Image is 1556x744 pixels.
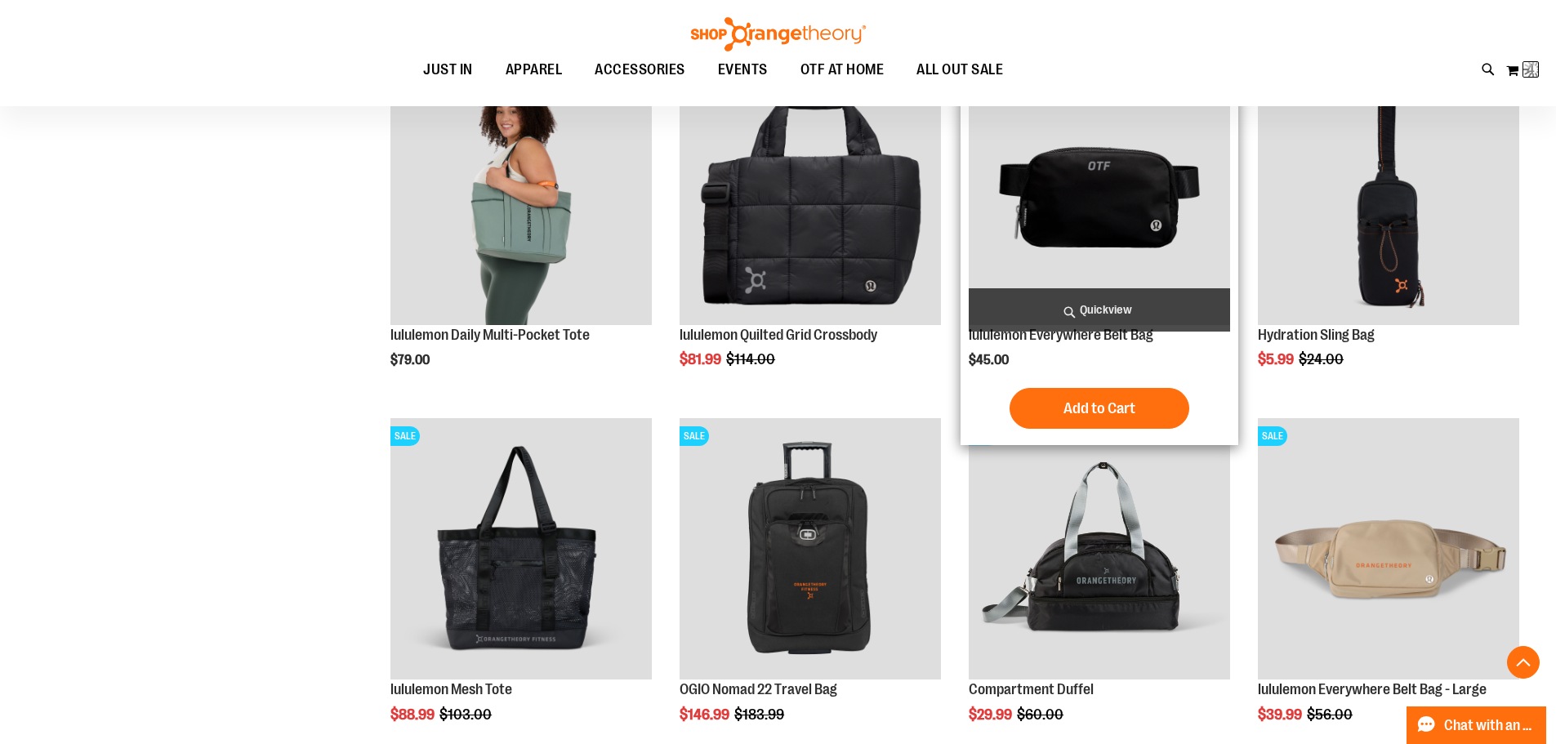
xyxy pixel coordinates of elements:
button: Add to Cart [1010,388,1189,429]
span: JUST IN [423,51,473,88]
a: Hydration Sling Bag [1258,327,1375,343]
a: lululemon Everywhere Belt Bag [969,64,1230,327]
span: $88.99 [390,706,437,723]
span: ALL OUT SALE [916,51,1003,88]
div: product [1250,56,1527,410]
img: Product image for Hydration Sling Bag [1258,64,1519,325]
img: Compartment Duffel front [969,418,1230,679]
span: Add to Cart [1063,399,1135,417]
span: $39.99 [1258,706,1304,723]
img: Product image for lululemon Everywhere Belt Bag Large [1258,418,1519,679]
a: lululemon Quilted Grid CrossbodySALE [680,64,941,327]
a: Product image for Hydration Sling BagSALE [1258,64,1519,327]
span: OTF AT HOME [800,51,885,88]
a: Compartment Duffel [969,681,1094,697]
a: Product image for lululemon Everywhere Belt Bag LargeSALE [1258,418,1519,682]
a: OGIO Nomad 22 Travel Bag [680,681,837,697]
div: product [382,56,660,410]
a: lululemon Daily Multi-Pocket Tote [390,327,590,343]
a: Compartment Duffel front SALE [969,418,1230,682]
span: SALE [1258,426,1287,446]
img: Loading... [1523,60,1543,79]
a: lululemon Everywhere Belt Bag - Large [1258,681,1487,697]
span: SALE [390,426,420,446]
span: $5.99 [1258,351,1296,368]
span: SALE [680,426,709,446]
img: lululemon Quilted Grid Crossbody [680,64,941,325]
span: ACCESSORIES [595,51,685,88]
span: $103.00 [439,706,494,723]
img: Product image for lululemon Mesh Tote [390,418,652,679]
img: Main view of 2024 Convention lululemon Daily Multi-Pocket Tote [390,64,652,325]
span: $146.99 [680,706,732,723]
span: $81.99 [680,351,724,368]
img: Shop Orangetheory [689,17,868,51]
span: $114.00 [726,351,778,368]
span: EVENTS [718,51,768,88]
img: Product image for OGIO Nomad 22 Travel Bag [680,418,941,679]
a: lululemon Mesh Tote [390,681,512,697]
a: lululemon Quilted Grid Crossbody [680,327,877,343]
span: $24.00 [1299,351,1346,368]
span: APPAREL [506,51,563,88]
div: product [961,56,1238,446]
span: $60.00 [1017,706,1066,723]
a: lululemon Everywhere Belt Bag [969,327,1153,343]
span: $29.99 [969,706,1014,723]
button: Loading... [1505,57,1540,83]
span: $56.00 [1307,706,1355,723]
a: Product image for lululemon Mesh ToteSALE [390,418,652,682]
span: $45.00 [969,353,1011,368]
button: Chat with an Expert [1407,706,1547,744]
a: Product image for OGIO Nomad 22 Travel BagSALE [680,418,941,682]
button: Back To Top [1507,646,1540,679]
span: Chat with an Expert [1444,718,1536,733]
span: $183.99 [734,706,787,723]
a: Quickview [969,288,1230,332]
a: Main view of 2024 Convention lululemon Daily Multi-Pocket Tote [390,64,652,327]
img: lululemon Everywhere Belt Bag [969,64,1230,325]
div: product [671,56,949,410]
span: $79.00 [390,353,432,368]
